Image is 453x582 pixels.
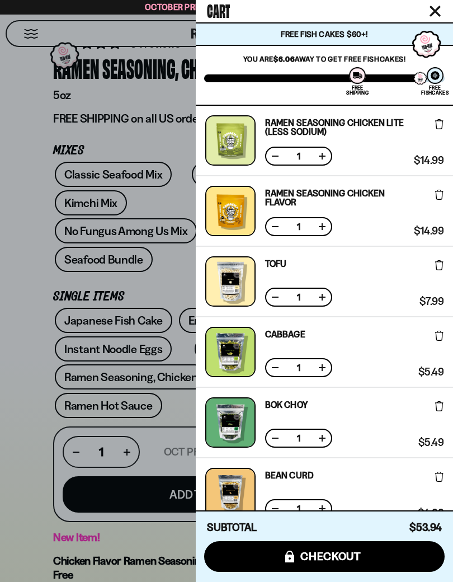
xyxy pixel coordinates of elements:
span: Free Fish Cakes $60+! [281,29,367,39]
span: 1 [290,152,308,161]
p: You are away to get Free Fishcakes! [204,54,445,63]
span: $5.49 [418,367,443,377]
span: 1 [290,363,308,372]
a: Bean Curd [265,471,314,480]
button: checkout [204,541,445,572]
a: Bok Choy [265,400,308,409]
span: $14.99 [414,156,443,166]
span: 1 [290,293,308,302]
span: 1 [290,504,308,513]
button: Close cart [427,3,443,20]
h4: Subtotal [207,522,257,533]
div: Free Shipping [346,85,368,95]
span: 1 [290,222,308,231]
span: checkout [300,550,361,562]
span: $53.94 [409,521,442,534]
a: Cabbage [265,330,305,339]
span: $7.99 [419,297,443,307]
span: $4.99 [418,508,443,518]
div: Free Fishcakes [421,85,449,95]
span: $5.49 [418,438,443,448]
strong: $6.06 [273,54,295,63]
a: Tofu [265,259,286,268]
span: $14.99 [414,226,443,236]
a: Ramen Seasoning Chicken flavor [265,189,410,206]
span: 1 [290,434,308,443]
a: Ramen Seasoning Chicken Lite (Less Sodium) [265,118,410,136]
span: October Prime Sale: 15% off Sitewide [145,2,308,12]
